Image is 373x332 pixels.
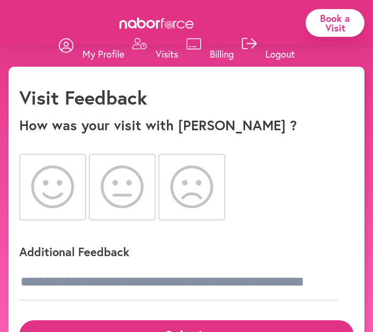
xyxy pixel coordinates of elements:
p: Visits [156,48,178,60]
p: My Profile [82,48,124,60]
a: Billing [186,38,234,70]
p: How was your visit with [PERSON_NAME] ? [19,117,354,133]
p: Additional Feedback [19,244,354,259]
a: Visits [132,38,178,70]
h1: Visit Feedback [19,86,147,109]
p: Logout [265,48,295,60]
p: Billing [210,48,234,60]
div: Book a Visit [306,9,364,37]
a: Logout [242,38,295,70]
a: My Profile [59,38,124,70]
